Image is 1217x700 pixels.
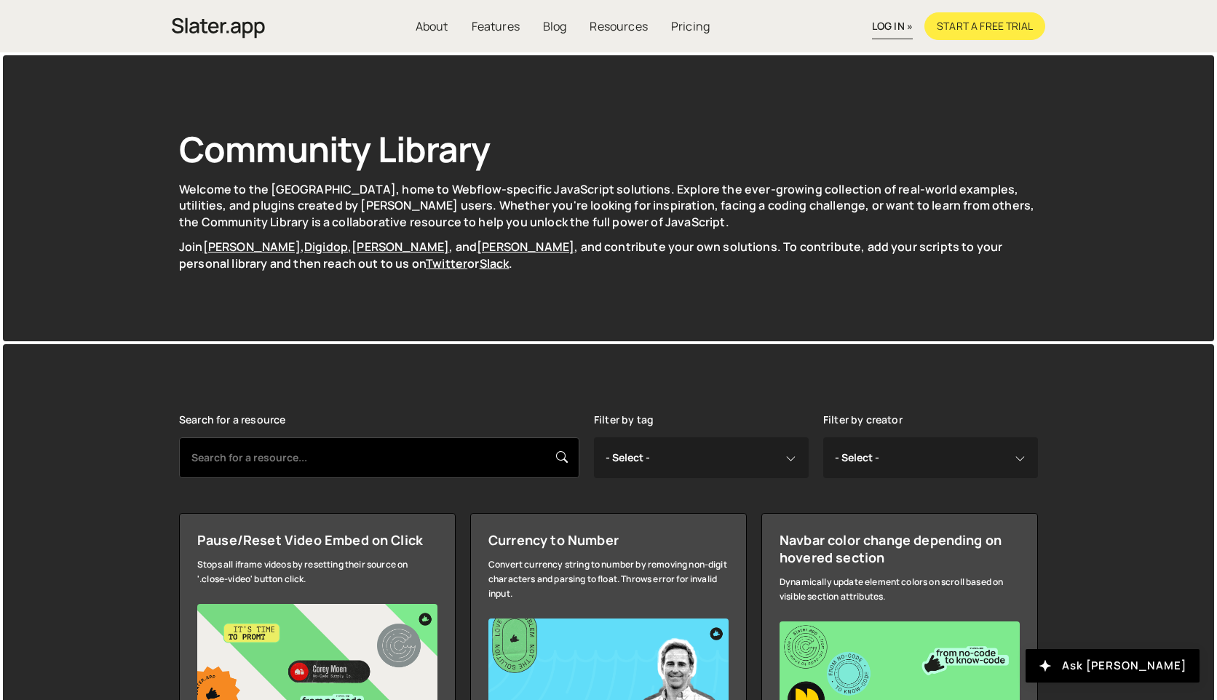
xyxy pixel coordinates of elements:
[1026,649,1200,683] button: Ask [PERSON_NAME]
[404,12,460,40] a: About
[179,125,1038,172] h1: Community Library
[780,575,1020,604] div: Dynamically update element colors on scroll based on visible section attributes.
[488,557,729,601] div: Convert currency string to number by removing non-digit characters and parsing to float. Throws e...
[460,12,531,40] a: Features
[172,14,265,42] img: Slater is an modern coding environment with an inbuilt AI tool. Get custom code quickly with no c...
[197,531,437,549] div: Pause/Reset Video Embed on Click
[304,239,348,255] a: Digidop
[352,239,449,255] a: [PERSON_NAME]
[179,414,285,426] label: Search for a resource
[426,255,467,271] a: Twitter
[531,12,579,40] a: Blog
[179,239,1038,271] p: Join , , , and , and contribute your own solutions. To contribute, add your scripts to your perso...
[872,14,913,39] a: log in »
[172,10,265,42] a: home
[924,12,1045,40] a: Start a free trial
[179,437,579,478] input: Search for a resource...
[780,531,1020,566] div: Navbar color change depending on hovered section
[480,255,510,271] a: Slack
[488,531,729,549] div: Currency to Number
[197,557,437,586] div: Stops all iframe videos by resetting their source on '.close-video' button click.
[203,239,301,255] a: [PERSON_NAME]
[659,12,721,40] a: Pricing
[823,414,903,426] label: Filter by creator
[594,414,654,426] label: Filter by tag
[477,239,574,255] a: [PERSON_NAME]
[179,181,1038,230] p: Welcome to the [GEOGRAPHIC_DATA], home to Webflow-specific JavaScript solutions. Explore the ever...
[578,12,659,40] a: Resources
